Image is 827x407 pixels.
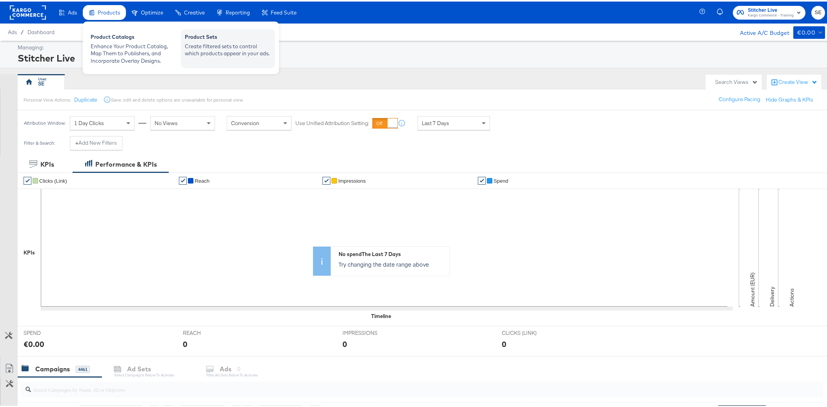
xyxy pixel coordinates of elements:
[18,50,823,63] div: Stitcher Live
[74,94,97,102] button: Duplicate
[31,377,749,392] input: Search Campaigns by Name, ID or Objective
[179,175,187,183] a: ✔
[748,11,794,17] span: Kargo Commerce - Training
[342,337,347,348] div: 0
[183,337,188,348] div: 0
[766,94,813,102] button: Hide Graphs & KPIs
[76,364,90,371] div: 4461
[155,118,178,125] span: No Views
[814,7,822,16] span: SE
[111,95,243,102] div: Save, edit and delete options are unavailable for personal view.
[502,337,506,348] div: 0
[231,118,259,125] span: Conversion
[811,4,825,18] button: SE
[35,363,70,372] div: Campaigns
[8,27,17,34] span: Ads
[68,8,77,14] span: Ads
[24,328,82,335] span: SPEND
[75,138,78,145] strong: +
[271,8,297,14] span: Feed Suite
[74,118,104,125] span: 1 Day Clicks
[40,158,54,167] div: KPIs
[422,118,449,125] span: Last 7 Days
[797,26,815,36] div: €0.00
[494,176,508,182] span: Spend
[339,249,446,256] div: No spend The Last 7 Days
[39,176,67,182] span: Clicks (Link)
[502,328,561,335] span: CLICKS (LINK)
[295,118,369,125] label: Use Unified Attribution Setting:
[95,158,157,167] div: Performance & KPIs
[732,25,789,36] div: Active A/C Budget
[24,175,31,183] a: ✔
[38,78,44,86] div: SE
[478,175,486,183] a: ✔
[338,176,366,182] span: Impressions
[715,77,758,84] div: Search Views
[184,8,205,14] span: Creative
[24,95,71,102] div: Personal View Actions:
[98,8,120,14] span: Products
[195,176,209,182] span: Reach
[24,139,55,144] div: Filter & Search:
[733,4,805,18] button: Stitcher LiveKargo Commerce - Training
[17,27,27,34] span: /
[24,119,66,124] div: Attribution Window:
[713,91,766,105] button: Configure Pacing
[748,5,794,13] span: Stitcher Live
[141,8,163,14] span: Optimize
[183,328,242,335] span: REACH
[342,328,401,335] span: IMPRESSIONS
[339,259,446,267] p: Try changing the date range above
[24,337,44,348] div: €0.00
[226,8,250,14] span: Reporting
[778,77,818,85] div: Create View
[27,27,55,34] a: Dashboard
[322,175,330,183] a: ✔
[70,134,122,149] button: +Add New Filters
[793,25,825,37] button: €0.00
[18,42,823,50] div: Managing:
